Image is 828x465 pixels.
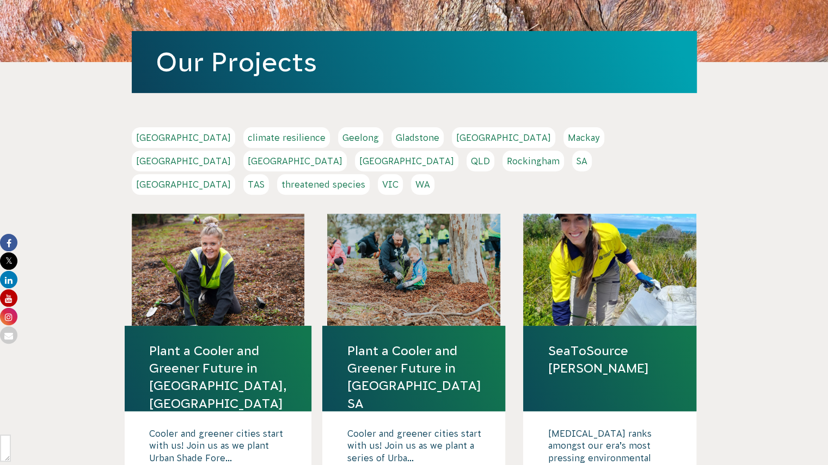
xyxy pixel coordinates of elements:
a: Rockingham [502,151,564,171]
a: Plant a Cooler and Greener Future in [GEOGRAPHIC_DATA] SA [347,342,481,412]
a: [GEOGRAPHIC_DATA] [132,127,235,148]
a: [GEOGRAPHIC_DATA] [355,151,458,171]
a: VIC [378,174,403,195]
a: Geelong [338,127,383,148]
a: Plant a Cooler and Greener Future in [GEOGRAPHIC_DATA], [GEOGRAPHIC_DATA] [149,342,287,412]
a: [GEOGRAPHIC_DATA] [132,174,235,195]
a: [GEOGRAPHIC_DATA] [132,151,235,171]
a: threatened species [277,174,370,195]
a: Our Projects [156,47,317,77]
a: [GEOGRAPHIC_DATA] [452,127,555,148]
a: TAS [243,174,269,195]
a: SeaToSource [PERSON_NAME] [548,342,672,377]
a: WA [411,174,434,195]
a: [GEOGRAPHIC_DATA] [243,151,347,171]
a: climate resilience [243,127,330,148]
a: Mackay [563,127,604,148]
a: SA [572,151,592,171]
a: Gladstone [391,127,444,148]
a: QLD [467,151,494,171]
